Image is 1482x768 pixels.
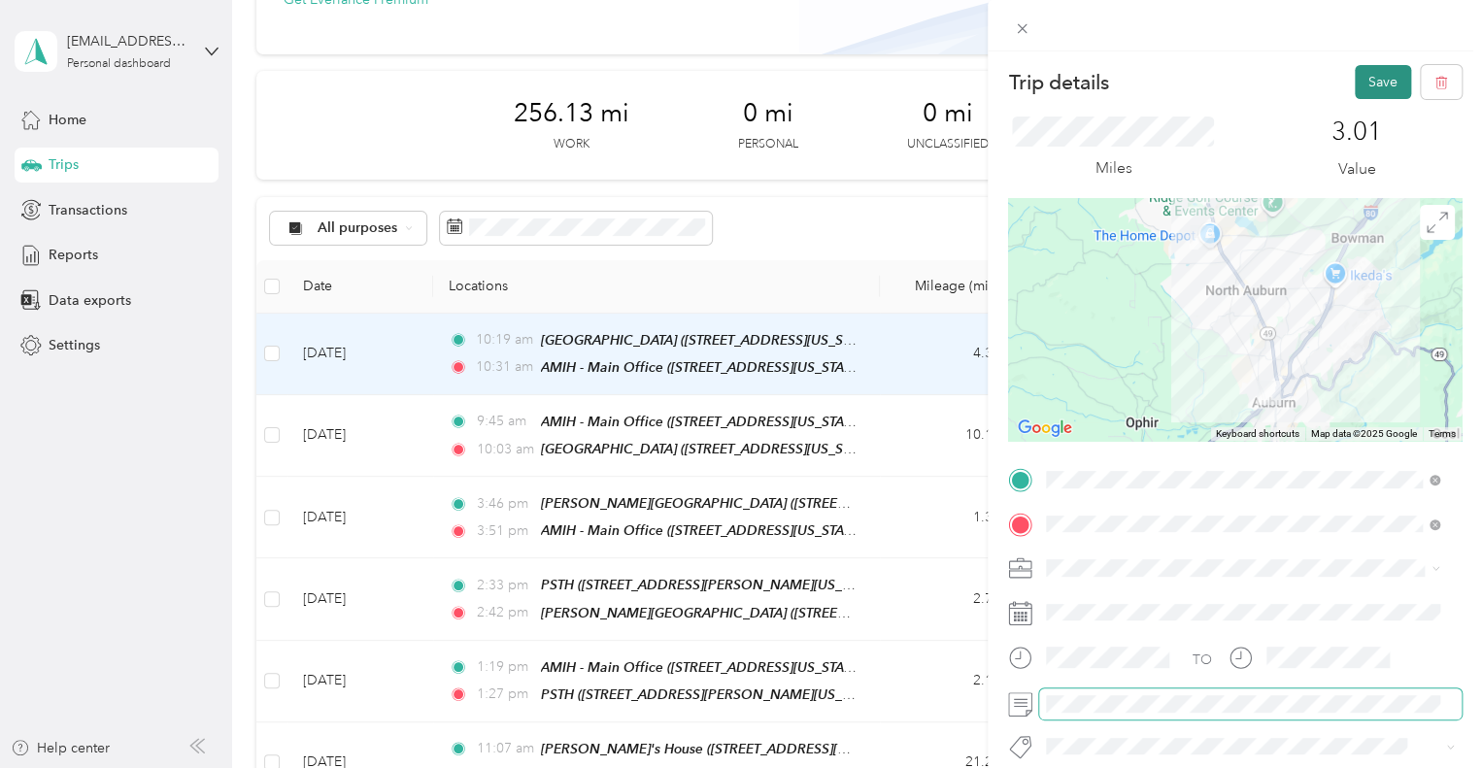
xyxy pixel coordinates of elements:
[1311,428,1417,439] span: Map data ©2025 Google
[1013,416,1077,441] img: Google
[1013,416,1077,441] a: Open this area in Google Maps (opens a new window)
[1008,69,1108,96] p: Trip details
[1095,156,1131,181] p: Miles
[1429,428,1456,439] a: Terms (opens in new tab)
[1338,157,1376,182] p: Value
[1216,427,1299,441] button: Keyboard shortcuts
[1373,659,1482,768] iframe: Everlance-gr Chat Button Frame
[1331,117,1382,148] p: 3.01
[1193,650,1212,670] div: TO
[1355,65,1411,99] button: Save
